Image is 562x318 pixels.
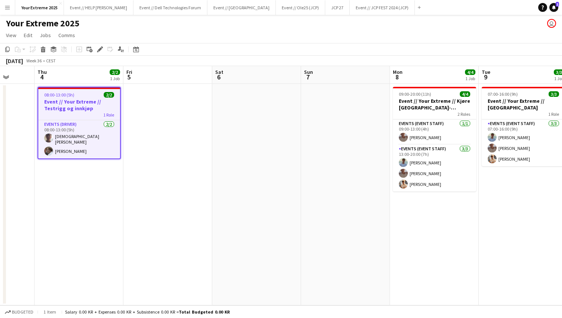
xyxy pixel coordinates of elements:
[38,98,120,112] h3: Event // Your Extreme // Testrigg og innkjøp
[110,76,120,81] div: 1 Job
[393,87,476,191] app-job-card: 09:00-20:00 (11h)4/4Event // Your Extreme // Kjøre [GEOGRAPHIC_DATA]-[GEOGRAPHIC_DATA]2 RolesEven...
[37,30,54,40] a: Jobs
[126,69,132,75] span: Fri
[36,73,47,81] span: 4
[325,0,350,15] button: JCP 27
[392,73,403,81] span: 8
[556,2,559,7] span: 1
[44,92,74,98] span: 08:00-13:00 (5h)
[549,91,559,97] span: 3/3
[104,92,114,98] span: 2/2
[303,73,313,81] span: 7
[548,111,559,117] span: 1 Role
[482,69,490,75] span: Tue
[393,98,476,111] h3: Event // Your Extreme // Kjøre [GEOGRAPHIC_DATA]-[GEOGRAPHIC_DATA]
[125,73,132,81] span: 5
[179,309,230,315] span: Total Budgeted 0.00 KR
[465,69,475,75] span: 4/4
[103,112,114,118] span: 1 Role
[38,69,47,75] span: Thu
[38,120,120,158] app-card-role: Events (Driver)2/208:00-13:00 (5h)[DEMOGRAPHIC_DATA][PERSON_NAME][PERSON_NAME]
[399,91,431,97] span: 09:00-20:00 (11h)
[393,69,403,75] span: Mon
[215,69,223,75] span: Sat
[393,145,476,191] app-card-role: Events (Event Staff)3/313:00-20:00 (7h)[PERSON_NAME][PERSON_NAME][PERSON_NAME]
[488,91,518,97] span: 07:00-16:00 (9h)
[276,0,325,15] button: Event // Ole25 (JCP)
[133,0,207,15] button: Event // Dell Technologies Forum
[25,58,43,63] span: Week 36
[64,0,133,15] button: Event // HELP [PERSON_NAME]
[110,69,120,75] span: 2/2
[12,309,33,315] span: Budgeted
[3,30,19,40] a: View
[41,309,59,315] span: 1 item
[46,58,56,63] div: CEST
[465,76,475,81] div: 1 Job
[6,18,80,29] h1: Your Extreme 2025
[549,3,558,12] a: 1
[481,73,490,81] span: 9
[214,73,223,81] span: 6
[6,32,16,39] span: View
[393,119,476,145] app-card-role: Events (Event Staff)1/109:00-13:00 (4h)[PERSON_NAME]
[6,57,23,65] div: [DATE]
[38,87,121,159] app-job-card: 08:00-13:00 (5h)2/2Event // Your Extreme // Testrigg og innkjøp1 RoleEvents (Driver)2/208:00-13:0...
[460,91,470,97] span: 4/4
[458,111,470,117] span: 2 Roles
[21,30,35,40] a: Edit
[24,32,32,39] span: Edit
[65,309,230,315] div: Salary 0.00 KR + Expenses 0.00 KR + Subsistence 0.00 KR =
[40,32,51,39] span: Jobs
[15,0,64,15] button: Your Extreme 2025
[350,0,415,15] button: Event // JCP FEST 2024 (JCP)
[58,32,75,39] span: Comms
[547,19,556,28] app-user-avatar: Lars Songe
[55,30,78,40] a: Comms
[207,0,276,15] button: Event // [GEOGRAPHIC_DATA]
[304,69,313,75] span: Sun
[4,308,35,316] button: Budgeted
